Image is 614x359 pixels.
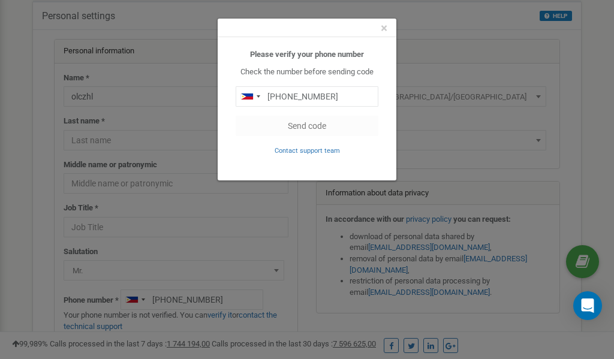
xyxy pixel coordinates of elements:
[236,67,378,78] p: Check the number before sending code
[275,147,340,155] small: Contact support team
[236,86,378,107] input: 0905 123 4567
[381,21,387,35] span: ×
[250,50,364,59] b: Please verify your phone number
[573,291,602,320] div: Open Intercom Messenger
[381,22,387,35] button: Close
[236,116,378,136] button: Send code
[275,146,340,155] a: Contact support team
[236,87,264,106] div: Telephone country code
